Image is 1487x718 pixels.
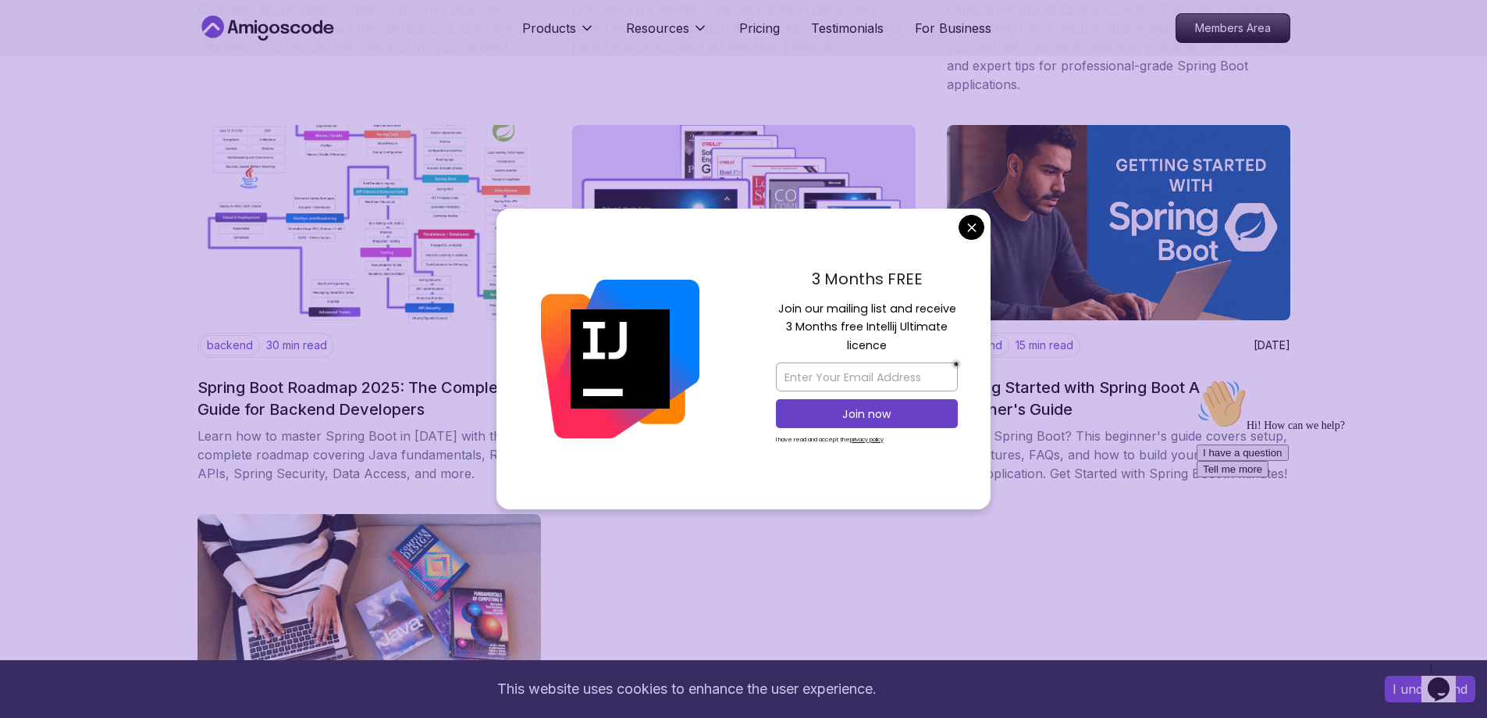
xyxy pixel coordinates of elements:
[6,88,78,105] button: Tell me more
[6,72,98,88] button: I have a question
[947,125,1290,320] img: image
[947,427,1290,483] p: New to Spring Boot? This beginner's guide covers setup, key features, FAQs, and how to build your...
[626,19,689,38] p: Resources
[197,125,541,320] img: image
[266,338,327,353] p: 30 min read
[200,335,260,355] p: backend
[1254,338,1290,353] p: [DATE]
[197,427,541,483] p: Learn how to master Spring Boot in [DATE] with this complete roadmap covering Java fundamentals, ...
[1385,676,1475,702] button: Accept cookies
[522,19,595,50] button: Products
[1016,338,1073,353] p: 15 min read
[947,377,1281,420] h2: Getting Started with Spring Boot A Beginner's Guide
[197,377,532,420] h2: Spring Boot Roadmap 2025: The Complete Guide for Backend Developers
[915,19,991,38] a: For Business
[947,125,1290,483] a: imagebackend15 min read[DATE]Getting Started with Spring Boot A Beginner's GuideNew to Spring Boo...
[6,6,287,105] div: 👋Hi! How can we help?I have a questionTell me more
[1421,655,1471,702] iframe: chat widget
[12,672,1361,706] div: This website uses cookies to enhance the user experience.
[811,19,884,38] a: Testimonials
[572,125,916,483] a: imagebackend6 min read[DATE]9 Books Every Software Engineer Should Read (Seriously)Curated List o...
[197,125,541,483] a: imagebackend30 min read[DATE]Spring Boot Roadmap 2025: The Complete Guide for Backend DevelopersL...
[1190,373,1471,648] iframe: chat widget
[522,19,576,38] p: Products
[739,19,780,38] a: Pricing
[6,6,56,56] img: :wave:
[1176,13,1290,43] a: Members Area
[197,514,541,709] img: image
[6,47,155,59] span: Hi! How can we help?
[1176,14,1290,42] p: Members Area
[572,125,916,320] img: image
[626,19,708,50] button: Resources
